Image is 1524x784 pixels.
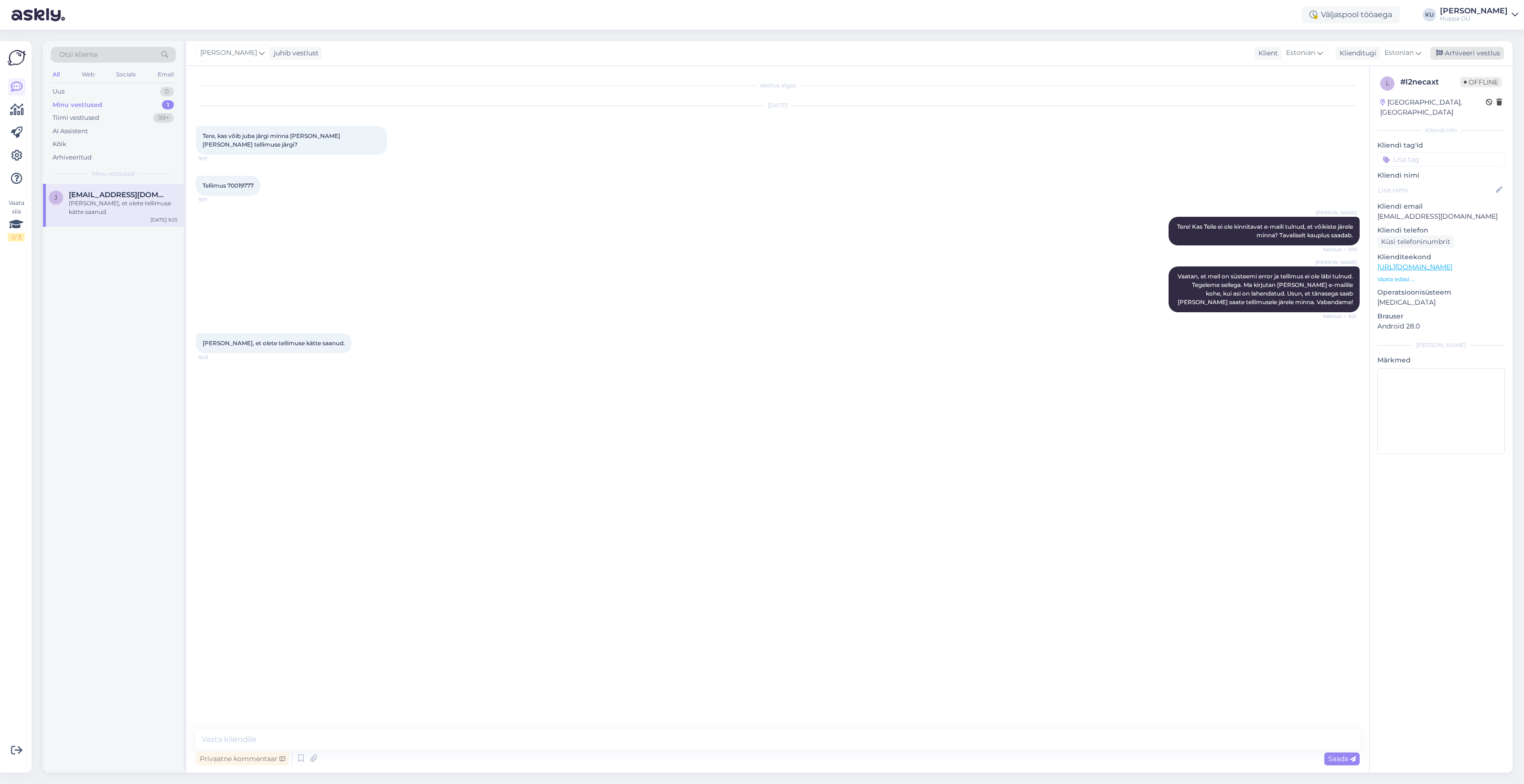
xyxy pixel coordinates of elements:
div: Privaatne kommentaar [196,752,289,765]
p: [MEDICAL_DATA] [1377,297,1505,307]
div: Klienditugi [1336,48,1376,58]
p: Kliendi telefon [1377,225,1505,235]
div: [DATE] [196,101,1360,110]
input: Lisa tag [1377,152,1505,167]
div: Küsi telefoninumbrit [1377,235,1454,248]
div: juhib vestlust [270,48,319,58]
p: Kliendi nimi [1377,170,1505,180]
p: Märkmed [1377,355,1505,365]
div: Kliendi info [1377,126,1505,135]
div: Tiimi vestlused [53,113,99,123]
span: [PERSON_NAME] [200,48,257,58]
p: Kliendi email [1377,201,1505,212]
p: Operatsioonisüsteem [1377,287,1505,297]
p: Brauser [1377,311,1505,321]
p: Kliendi tag'id [1377,140,1505,150]
span: j [54,194,57,201]
div: # l2necaxt [1400,76,1460,88]
div: Arhiveeri vestlus [1430,47,1504,60]
div: 99+ [153,113,174,123]
div: Uus [53,87,64,96]
a: [URL][DOMAIN_NAME] [1377,263,1452,271]
div: [PERSON_NAME] [1377,341,1505,350]
a: [PERSON_NAME]Huppa OÜ [1440,7,1518,22]
div: Kõik [53,139,66,149]
span: Nähtud ✓ 9:21 [1321,313,1357,320]
span: [PERSON_NAME], et olete tellimuse kätte saanud. [203,339,345,347]
div: All [51,68,62,81]
span: jljubovskaja@gmail.com [69,191,168,199]
div: KU [1423,8,1436,21]
div: Huppa OÜ [1440,15,1508,22]
div: Web [80,68,97,81]
span: Estonian [1286,48,1315,58]
input: Lisa nimi [1378,185,1494,195]
span: 9:17 [199,196,235,203]
div: Email [156,68,176,81]
p: Android 28.0 [1377,321,1505,331]
div: 1 [162,100,174,110]
div: Vaata siia [8,199,25,242]
div: 2 / 3 [8,233,25,242]
span: Minu vestlused [92,170,135,178]
div: [PERSON_NAME] [1440,7,1508,15]
span: Nähtud ✓ 9:19 [1321,246,1357,253]
div: Minu vestlused [53,100,102,110]
div: Socials [114,68,138,81]
span: l [1386,80,1389,87]
span: 9:25 [199,354,235,361]
span: 9:17 [199,155,235,162]
div: Vestlus algas [196,81,1360,90]
img: Askly Logo [8,49,26,67]
div: Arhiveeritud [53,153,92,162]
p: Vaata edasi ... [1377,275,1505,284]
span: Estonian [1384,48,1414,58]
p: Klienditeekond [1377,252,1505,262]
div: [GEOGRAPHIC_DATA], [GEOGRAPHIC_DATA] [1380,97,1486,117]
span: Tere, kas võib juba järgi minna [PERSON_NAME] [PERSON_NAME] tellimuse järgi? [203,132,342,148]
span: Vaatan, et meil on süsteemi error ja tellimus ei ole läbi tulnud. Tegeleme sellega. Ma kirjutan [... [1178,273,1354,306]
div: [PERSON_NAME], et olete tellimuse kätte saanud. [69,199,178,216]
span: Otsi kliente [59,50,97,60]
span: Offline [1460,77,1502,87]
div: [DATE] 9:25 [150,216,178,223]
div: Klient [1255,48,1278,58]
p: [EMAIL_ADDRESS][DOMAIN_NAME] [1377,212,1505,222]
div: 0 [160,87,174,96]
span: [PERSON_NAME] [1316,259,1357,266]
span: [PERSON_NAME] [1316,209,1357,216]
span: Saada [1328,754,1356,763]
div: Väljaspool tööaega [1302,6,1400,23]
span: Tere! Kas Teile ei ole kinnitavat e-maili tulnud, et võikiste järele minna? Tavaliselt kauplus sa... [1177,223,1354,239]
span: Tellimus 70019777 [203,182,254,189]
div: AI Assistent [53,127,88,136]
